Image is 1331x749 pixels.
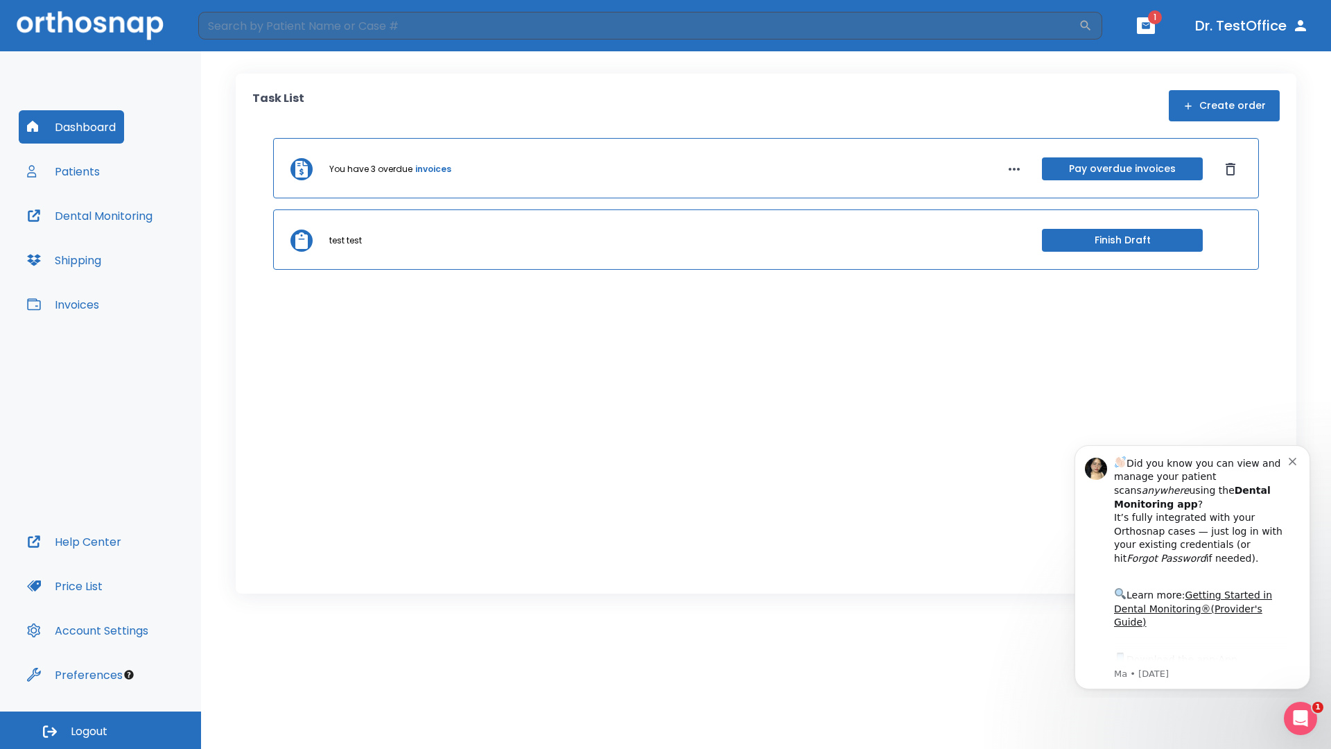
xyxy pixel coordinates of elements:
[1148,10,1162,24] span: 1
[1042,229,1203,252] button: Finish Draft
[60,218,235,289] div: Download the app: | ​ Let us know if you need help getting started!
[19,658,131,691] button: Preferences
[19,243,110,277] button: Shipping
[252,90,304,121] p: Task List
[19,525,130,558] button: Help Center
[19,614,157,647] button: Account Settings
[1190,13,1314,38] button: Dr. TestOffice
[329,163,412,175] p: You have 3 overdue
[19,569,111,603] button: Price List
[19,199,161,232] button: Dental Monitoring
[1169,90,1280,121] button: Create order
[19,110,124,144] button: Dashboard
[71,724,107,739] span: Logout
[415,163,451,175] a: invoices
[1284,702,1317,735] iframe: Intercom live chat
[19,155,108,188] button: Patients
[198,12,1079,40] input: Search by Patient Name or Case #
[1312,702,1323,713] span: 1
[123,669,135,681] div: Tooltip anchor
[60,221,184,246] a: App Store
[1042,157,1203,180] button: Pay overdue invoices
[329,234,362,247] p: test test
[17,11,164,40] img: Orthosnap
[1054,433,1331,698] iframe: Intercom notifications message
[60,235,235,248] p: Message from Ma, sent 6w ago
[1219,158,1242,180] button: Dismiss
[19,288,107,321] button: Invoices
[235,21,246,33] button: Dismiss notification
